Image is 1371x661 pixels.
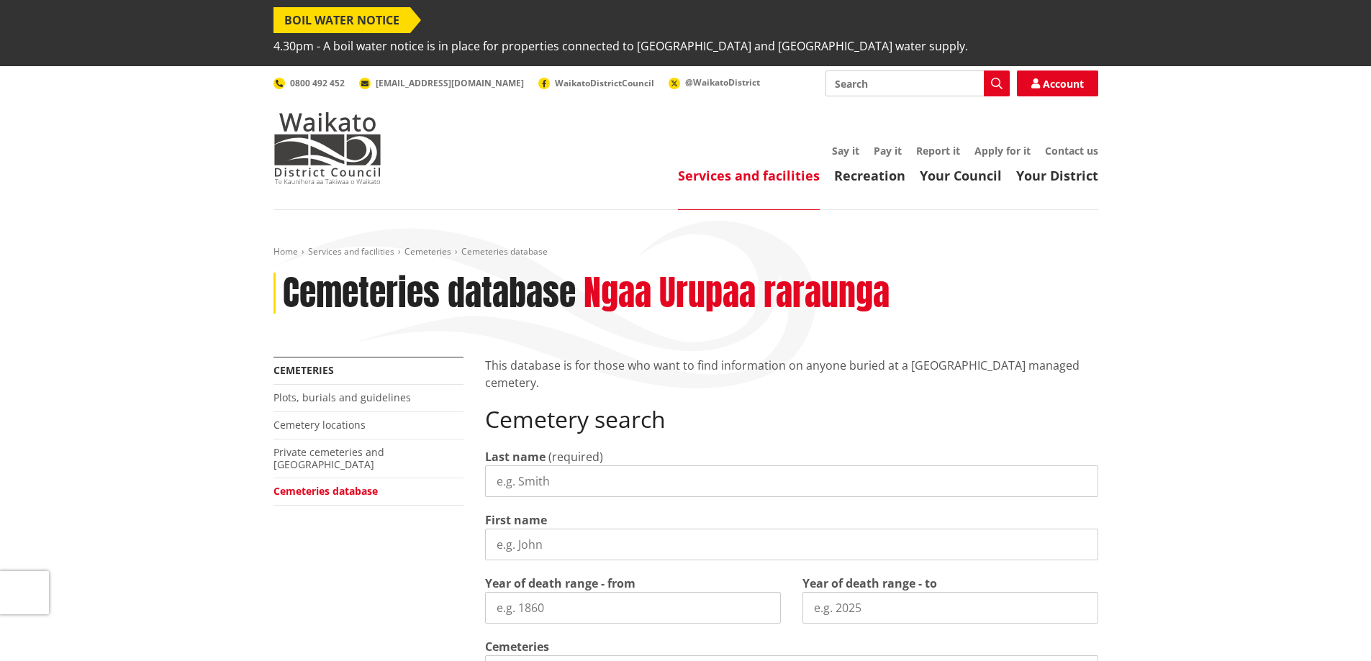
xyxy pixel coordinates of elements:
[832,144,859,158] a: Say it
[802,592,1098,624] input: e.g. 2025
[1045,144,1098,158] a: Contact us
[802,575,937,592] label: Year of death range - to
[273,245,298,257] a: Home
[1016,167,1098,184] a: Your District
[485,575,635,592] label: Year of death range - from
[273,445,384,471] a: Private cemeteries and [GEOGRAPHIC_DATA]
[273,33,968,59] span: 4.30pm - A boil water notice is in place for properties connected to [GEOGRAPHIC_DATA] and [GEOGR...
[485,638,549,655] label: Cemeteries
[273,363,334,377] a: Cemeteries
[290,77,345,89] span: 0800 492 452
[825,70,1010,96] input: Search input
[273,391,411,404] a: Plots, burials and guidelines
[273,418,366,432] a: Cemetery locations
[485,406,1098,433] h2: Cemetery search
[485,529,1098,560] input: e.g. John
[485,511,547,529] label: First name
[678,167,820,184] a: Services and facilities
[974,144,1031,158] a: Apply for it
[461,245,548,257] span: Cemeteries database
[485,448,546,465] label: Last name
[555,77,654,89] span: WaikatoDistrictCouncil
[920,167,1002,184] a: Your Council
[273,112,381,184] img: Waikato District Council - Te Kaunihera aa Takiwaa o Waikato
[485,357,1098,391] p: This database is for those who want to find information on anyone buried at a [GEOGRAPHIC_DATA] m...
[359,77,524,89] a: [EMAIL_ADDRESS][DOMAIN_NAME]
[548,449,603,465] span: (required)
[376,77,524,89] span: [EMAIL_ADDRESS][DOMAIN_NAME]
[485,592,781,624] input: e.g. 1860
[273,7,410,33] span: BOIL WATER NOTICE
[685,76,760,88] span: @WaikatoDistrict
[874,144,902,158] a: Pay it
[273,77,345,89] a: 0800 492 452
[283,273,576,314] h1: Cemeteries database
[273,484,378,498] a: Cemeteries database
[273,246,1098,258] nav: breadcrumb
[916,144,960,158] a: Report it
[308,245,394,257] a: Services and facilities
[485,465,1098,497] input: e.g. Smith
[404,245,451,257] a: Cemeteries
[584,273,890,314] h2: Ngaa Urupaa raraunga
[669,76,760,88] a: @WaikatoDistrict
[834,167,905,184] a: Recreation
[538,77,654,89] a: WaikatoDistrictCouncil
[1017,70,1098,96] a: Account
